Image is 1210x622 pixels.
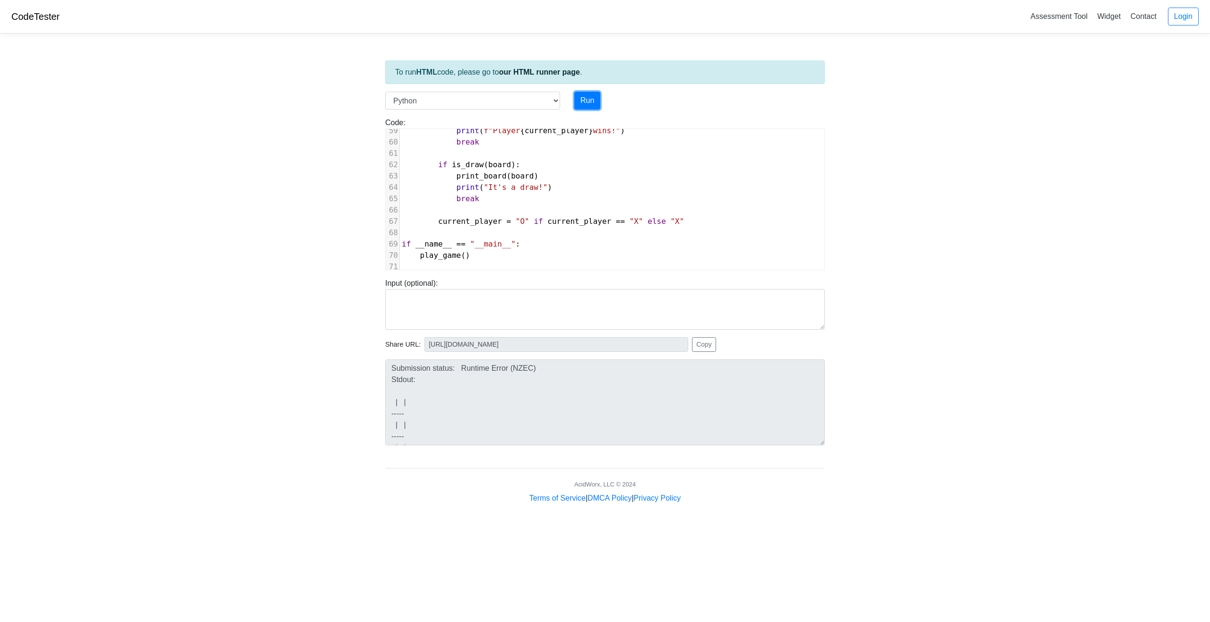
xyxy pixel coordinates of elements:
div: 61 [386,148,399,159]
a: CodeTester [11,11,60,22]
a: Contact [1127,9,1160,24]
div: 66 [386,204,399,216]
span: play_game [420,251,461,260]
div: 68 [386,227,399,239]
span: current_player [547,217,611,226]
div: | | [529,493,681,504]
span: ( { } ) [402,126,625,135]
span: if [438,160,447,169]
a: our HTML runner page [499,68,580,76]
div: 59 [386,125,399,136]
div: To run code, please go to . [385,60,825,84]
span: "It's a draw!" [484,183,547,192]
button: Run [574,92,600,110]
span: current_player [525,126,588,135]
div: Input (optional): [378,278,832,330]
div: 67 [386,216,399,227]
span: : [402,239,520,248]
div: Code: [378,117,832,270]
span: == [616,217,625,226]
a: Assessment Tool [1027,9,1091,24]
span: Share URL: [385,340,421,350]
strong: HTML [416,68,437,76]
span: f"Player [484,126,520,135]
span: else [648,217,666,226]
span: "__main__" [470,239,516,248]
div: 69 [386,239,399,250]
div: 64 [386,182,399,193]
span: current_player [438,217,502,226]
span: "X" [630,217,643,226]
div: AcidWorx, LLC © 2024 [574,480,636,489]
span: break [457,194,479,203]
span: print [457,126,479,135]
span: if [402,239,411,248]
button: Copy [692,337,716,352]
span: board [511,171,534,180]
span: break [457,137,479,146]
span: __name__ [415,239,452,248]
div: 62 [386,159,399,170]
a: Privacy Policy [634,494,681,502]
a: Widget [1093,9,1124,24]
div: 60 [386,136,399,148]
div: 71 [386,261,399,273]
span: ( ): [402,160,520,169]
span: ( ) [402,183,552,192]
span: == [457,239,466,248]
span: = [507,217,511,226]
span: if [534,217,543,226]
span: () [402,251,470,260]
div: 63 [386,170,399,182]
span: "X" [670,217,684,226]
input: No share available yet [424,337,688,352]
div: 70 [386,250,399,261]
a: DMCA Policy [588,494,631,502]
a: Login [1168,8,1199,26]
span: print_board [457,171,507,180]
span: wins!" [593,126,621,135]
span: board [488,160,511,169]
span: is_draw [452,160,484,169]
span: ( ) [402,171,538,180]
span: "O" [516,217,529,226]
a: Terms of Service [529,494,586,502]
div: 65 [386,193,399,204]
span: print [457,183,479,192]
